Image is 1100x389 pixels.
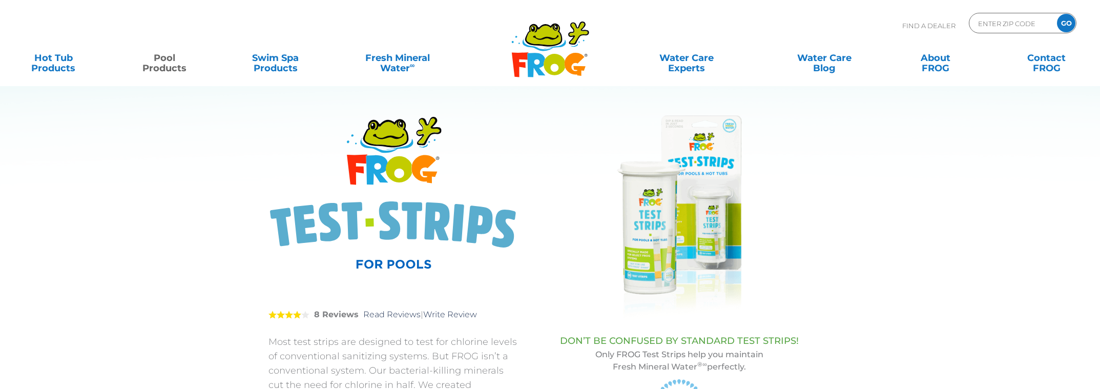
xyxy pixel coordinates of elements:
[423,310,477,319] a: Write Review
[543,336,817,346] h3: DON’T BE CONFUSED BY STANDARD TEST STRIPS!
[616,48,757,68] a: Water CareExperts
[121,48,208,68] a: PoolProducts
[10,48,97,68] a: Hot TubProducts
[343,48,451,68] a: Fresh MineralWater∞
[781,48,868,68] a: Water CareBlog
[893,48,979,68] a: AboutFROG
[268,311,301,319] span: 4
[697,360,707,368] sup: ®∞
[1003,48,1090,68] a: ContactFROG
[232,48,319,68] a: Swim SpaProducts
[363,310,421,319] a: Read Reviews
[314,310,359,319] strong: 8 Reviews
[268,115,517,269] img: Product Logo
[902,13,956,38] p: Find A Dealer
[268,295,517,335] div: |
[1057,14,1075,32] input: GO
[977,16,1046,31] input: Zip Code Form
[410,61,415,69] sup: ∞
[543,349,817,373] p: Only FROG Test Strips help you maintain Fresh Mineral Water perfectly.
